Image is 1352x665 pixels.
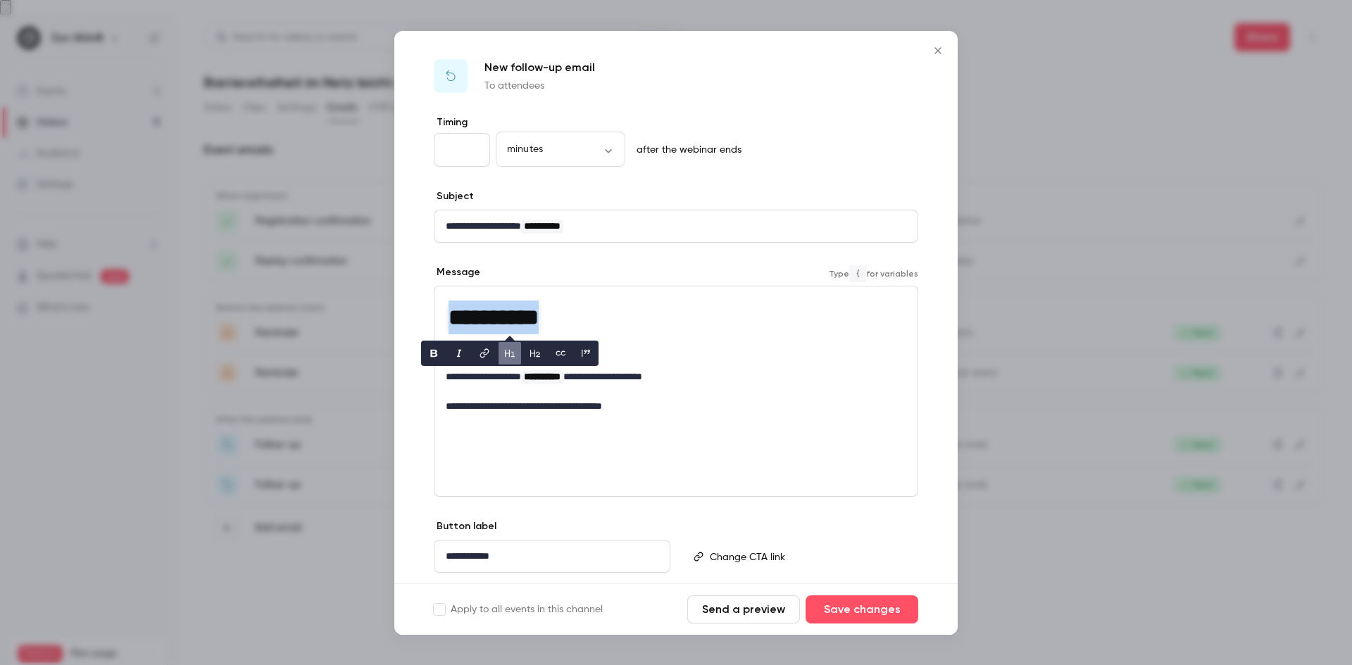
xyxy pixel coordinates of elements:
[434,210,918,242] div: editor
[484,79,595,93] p: To attendees
[434,265,480,279] label: Message
[806,595,918,623] button: Save changes
[704,540,917,573] div: editor
[448,342,470,365] button: italic
[687,595,800,623] button: Send a preview
[434,286,918,422] div: editor
[473,342,496,365] button: link
[924,37,952,65] button: Close
[434,189,474,203] label: Subject
[829,265,918,282] span: Type for variables
[423,342,445,365] button: bold
[434,519,496,533] label: Button label
[575,342,597,365] button: blockquote
[484,59,595,76] p: New follow-up email
[631,143,741,157] p: after the webinar ends
[496,142,625,156] div: minutes
[849,265,866,282] code: {
[434,540,670,572] div: editor
[434,602,603,616] label: Apply to all events in this channel
[434,115,918,129] label: Timing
